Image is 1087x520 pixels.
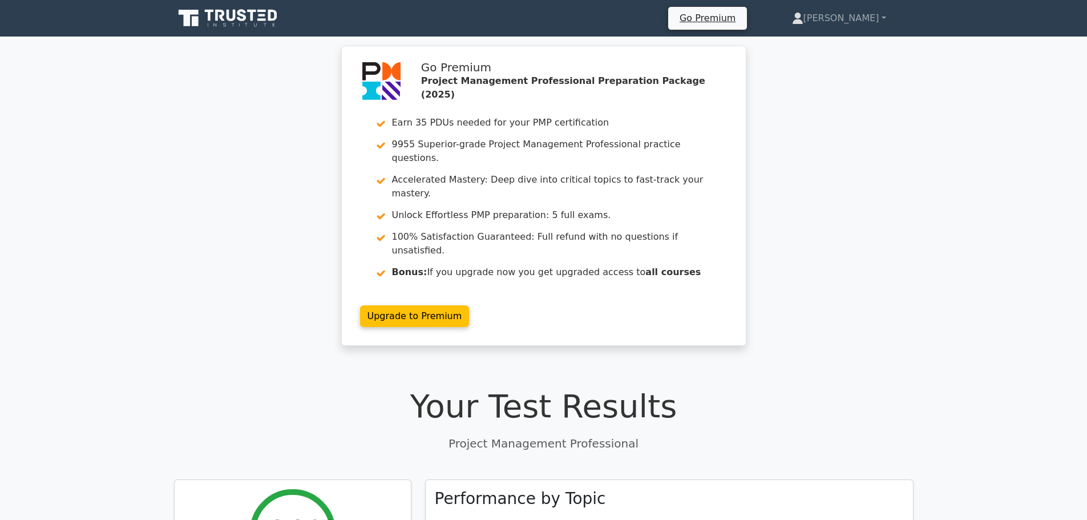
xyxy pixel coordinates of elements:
a: Upgrade to Premium [360,305,470,327]
a: Go Premium [673,10,742,26]
h3: Performance by Topic [435,489,606,509]
a: [PERSON_NAME] [765,7,914,30]
p: Project Management Professional [174,435,914,452]
h1: Your Test Results [174,387,914,425]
